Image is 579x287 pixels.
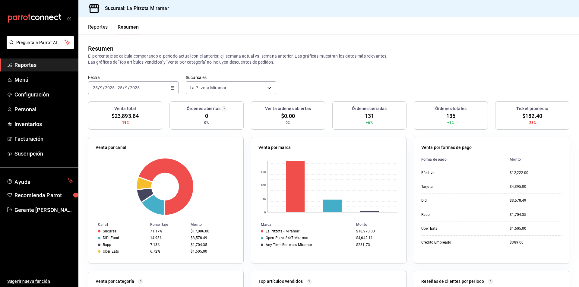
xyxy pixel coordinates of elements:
[356,229,397,233] div: $18,970.00
[16,39,65,46] span: Pregunta a Parrot AI
[98,85,100,90] span: /
[516,106,548,112] h3: Ticket promedio
[117,85,123,90] input: --
[150,236,186,240] div: 14.98%
[446,112,455,120] span: 135
[112,112,139,120] span: $23,893.84
[421,144,472,151] p: Venta por formas de pago
[103,236,119,240] div: DiDi Food
[14,191,73,199] span: Recomienda Parrot
[4,44,74,50] a: Pregunta a Parrot AI
[262,197,266,200] text: 5K
[88,53,569,65] p: El porcentaje se calcula comparando el período actual con el anterior, ej. semana actual vs. sema...
[190,85,226,91] span: La Pitzota Miramar
[191,236,234,240] div: $3,578.49
[258,278,303,285] p: Top artículos vendidos
[114,106,136,112] h3: Venta total
[105,85,115,90] input: ----
[266,243,312,247] div: Any Time Boneless Miramar
[88,75,179,80] label: Fecha
[7,278,73,285] span: Sugerir nueva función
[96,278,134,285] p: Venta por categoría
[88,221,148,228] th: Canal
[191,249,234,254] div: $1,605.00
[528,120,536,125] span: -23%
[125,85,128,90] input: --
[93,85,98,90] input: --
[510,212,562,217] div: $1,704.35
[435,106,467,112] h3: Órdenes totales
[103,85,105,90] span: /
[510,184,562,189] div: $4,395.00
[121,120,129,125] span: -19%
[88,44,113,53] div: Resumen
[188,221,243,228] th: Monto
[365,112,374,120] span: 131
[261,170,266,174] text: 15K
[421,278,484,285] p: Reseñas de clientes por periodo
[251,221,354,228] th: Marca
[191,243,234,247] div: $1,704.35
[14,76,73,84] span: Menú
[14,135,73,143] span: Facturación
[130,85,140,90] input: ----
[118,24,139,34] button: Resumen
[14,61,73,69] span: Reportes
[447,120,454,125] span: +9%
[265,106,311,112] h3: Venta órdenes abiertas
[261,184,266,187] text: 10K
[366,120,373,125] span: +6%
[100,85,103,90] input: --
[421,226,482,231] div: Uber Eats
[66,16,71,20] button: open_drawer_menu
[505,153,562,166] th: Monto
[88,24,139,34] div: navigation tabs
[14,105,73,113] span: Personal
[356,243,397,247] div: $281.73
[510,170,562,175] div: $12,222.00
[150,249,186,254] div: 6.72%
[96,144,126,151] p: Venta por canal
[421,153,505,166] th: Forma de pago
[421,184,482,189] div: Tarjeta
[14,120,73,128] span: Inventarios
[150,243,186,247] div: 7.13%
[354,221,406,228] th: Monto
[522,112,542,120] span: $182.40
[148,221,188,228] th: Porcentaje
[510,198,562,203] div: $3,578.49
[264,211,266,214] text: 0
[352,106,387,112] h3: Órdenes cerradas
[510,226,562,231] div: $1,605.00
[204,120,209,125] span: 0%
[187,106,220,112] h3: Órdenes abiertas
[103,249,119,254] div: Uber Eats
[128,85,130,90] span: /
[150,229,186,233] div: 71.17%
[14,177,65,184] span: Ayuda
[14,90,73,99] span: Configuración
[356,236,397,240] div: $4,642.11
[266,229,300,233] div: La Pitzota - Miramar
[88,24,108,34] button: Reportes
[421,212,482,217] div: Rappi
[266,236,308,240] div: Open Pizza 24/7 Miramar
[191,229,234,233] div: $17,006.00
[258,144,291,151] p: Venta por marca
[281,112,295,120] span: $0.00
[421,170,482,175] div: Efectivo
[286,120,290,125] span: 0%
[14,150,73,158] span: Suscripción
[421,240,482,245] div: Crédito Empleado
[103,243,112,247] div: Rappi
[510,240,562,245] div: $389.00
[100,5,169,12] h3: Sucursal: La Pitzota Miramar
[186,75,276,80] label: Sucursales
[7,36,74,49] button: Pregunta a Parrot AI
[103,229,117,233] div: Sucursal
[14,206,73,214] span: Gerente [PERSON_NAME]
[115,85,117,90] span: -
[421,198,482,203] div: Didi
[205,112,208,120] span: 0
[123,85,125,90] span: /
